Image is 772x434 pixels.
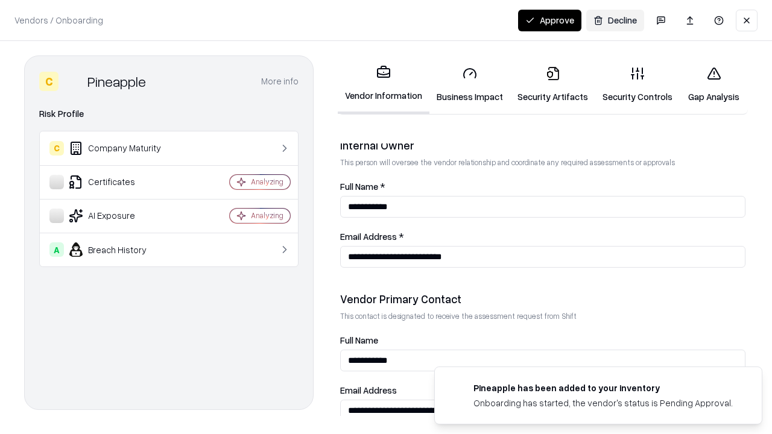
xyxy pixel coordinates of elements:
[680,57,748,113] a: Gap Analysis
[429,57,510,113] a: Business Impact
[473,397,733,409] div: Onboarding has started, the vendor's status is Pending Approval.
[63,72,83,91] img: Pineapple
[338,55,429,114] a: Vendor Information
[340,311,745,321] p: This contact is designated to receive the assessment request from Shift
[340,232,745,241] label: Email Address *
[49,175,194,189] div: Certificates
[449,382,464,396] img: pineappleenergy.com
[49,141,194,156] div: Company Maturity
[39,107,299,121] div: Risk Profile
[340,292,745,306] div: Vendor Primary Contact
[251,177,283,187] div: Analyzing
[518,10,581,31] button: Approve
[87,72,146,91] div: Pineapple
[340,336,745,345] label: Full Name
[49,242,194,257] div: Breach History
[340,182,745,191] label: Full Name *
[340,138,745,153] div: Internal Owner
[510,57,595,113] a: Security Artifacts
[14,14,103,27] p: Vendors / Onboarding
[586,10,644,31] button: Decline
[595,57,680,113] a: Security Controls
[261,71,299,92] button: More info
[340,157,745,168] p: This person will oversee the vendor relationship and coordinate any required assessments or appro...
[251,210,283,221] div: Analyzing
[340,386,745,395] label: Email Address
[49,209,194,223] div: AI Exposure
[49,242,64,257] div: A
[49,141,64,156] div: C
[39,72,59,91] div: C
[473,382,733,394] div: Pineapple has been added to your inventory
